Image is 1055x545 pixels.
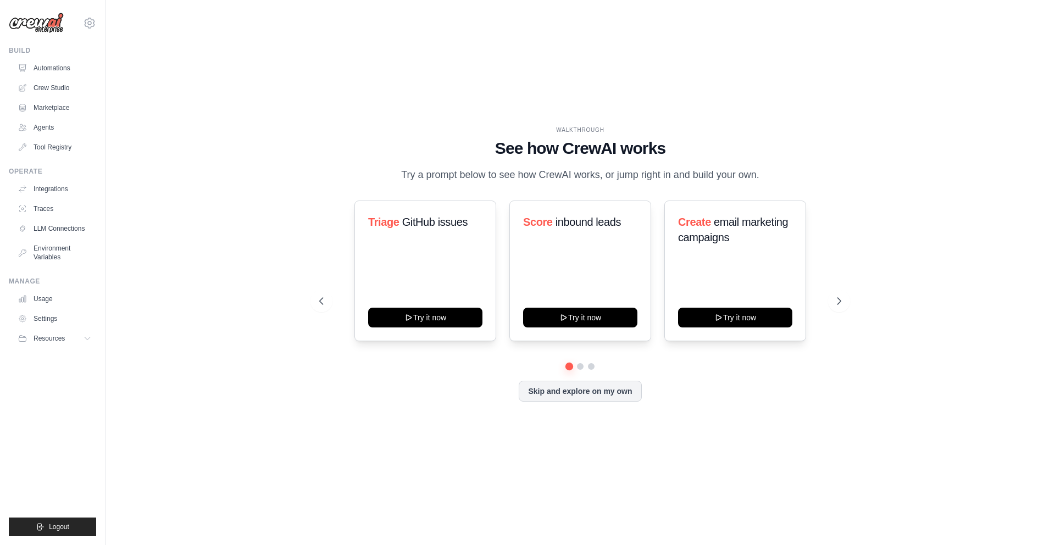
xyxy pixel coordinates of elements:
a: Traces [13,200,96,218]
a: LLM Connections [13,220,96,237]
span: email marketing campaigns [678,216,788,243]
span: Logout [49,522,69,531]
div: Manage [9,277,96,286]
h1: See how CrewAI works [319,138,841,158]
button: Skip and explore on my own [519,381,641,402]
img: Logo [9,13,64,34]
div: Build [9,46,96,55]
button: Resources [13,330,96,347]
button: Logout [9,518,96,536]
button: Try it now [678,308,792,327]
button: Try it now [523,308,637,327]
span: GitHub issues [402,216,468,228]
span: Triage [368,216,399,228]
span: inbound leads [556,216,621,228]
span: Score [523,216,553,228]
a: Crew Studio [13,79,96,97]
p: Try a prompt below to see how CrewAI works, or jump right in and build your own. [396,167,765,183]
div: WALKTHROUGH [319,126,841,134]
button: Try it now [368,308,482,327]
a: Tool Registry [13,138,96,156]
div: Operate [9,167,96,176]
span: Resources [34,334,65,343]
a: Integrations [13,180,96,198]
span: Create [678,216,711,228]
a: Environment Variables [13,240,96,266]
a: Usage [13,290,96,308]
a: Agents [13,119,96,136]
a: Marketplace [13,99,96,116]
a: Automations [13,59,96,77]
a: Settings [13,310,96,327]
